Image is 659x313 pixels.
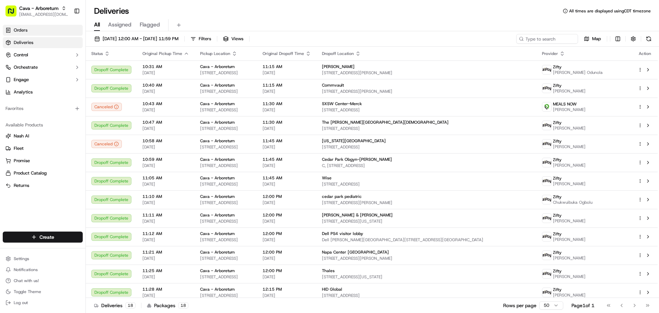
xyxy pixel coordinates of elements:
[200,268,235,273] span: Cava - Arboretum
[91,51,103,56] span: Status
[542,158,551,167] img: zifty-logo-trans-sq.png
[19,12,68,17] button: [EMAIL_ADDRESS][DOMAIN_NAME]
[14,154,53,160] span: Knowledge Base
[142,212,189,218] span: 11:11 AM
[7,7,21,21] img: Nash
[200,89,252,94] span: [STREET_ADDRESS]
[3,254,83,264] button: Settings
[263,256,311,261] span: [DATE]
[553,255,586,261] span: [PERSON_NAME]
[94,21,100,29] span: All
[553,268,562,274] span: Zifty
[322,107,531,113] span: [STREET_ADDRESS]
[3,3,71,19] button: Cava - Arboretum[EMAIL_ADDRESS][DOMAIN_NAME]
[322,89,531,94] span: [STREET_ADDRESS][PERSON_NAME]
[142,268,189,273] span: 11:25 AM
[553,144,586,149] span: [PERSON_NAME]
[108,21,131,29] span: Assigned
[61,107,75,112] span: [DATE]
[322,274,531,280] span: [STREET_ADDRESS][US_STATE]
[542,139,551,148] img: zifty-logo-trans-sq.png
[142,157,189,162] span: 10:59 AM
[322,231,363,236] span: Dell PS4 visitor lobby
[263,64,311,69] span: 11:15 AM
[542,269,551,278] img: zifty-logo-trans-sq.png
[553,292,586,298] span: [PERSON_NAME]
[142,194,189,199] span: 11:10 AM
[3,276,83,286] button: Chat with us!
[553,163,586,168] span: [PERSON_NAME]
[142,126,189,131] span: [DATE]
[263,144,311,150] span: [DATE]
[142,82,189,88] span: 10:40 AM
[263,157,311,162] span: 11:45 AM
[48,170,83,176] a: Powered byPylon
[263,231,311,236] span: 12:00 PM
[322,181,531,187] span: [STREET_ADDRESS]
[5,182,80,189] a: Returns
[263,219,311,224] span: [DATE]
[200,64,235,69] span: Cava - Arboretum
[322,138,386,144] span: [US_STATE][GEOGRAPHIC_DATA]
[553,157,562,163] span: Zifty
[3,168,83,179] button: Product Catalog
[91,140,122,148] button: Canceled
[200,51,230,56] span: Pickup Location
[322,70,531,76] span: [STREET_ADDRESS][PERSON_NAME]
[200,194,235,199] span: Cava - Arboretum
[14,170,47,176] span: Product Catalog
[263,82,311,88] span: 11:15 AM
[592,36,601,42] span: Map
[5,133,80,139] a: Nash AI
[142,287,189,292] span: 11:28 AM
[322,157,392,162] span: Cedar Park Obgyn-[PERSON_NAME]
[7,119,18,130] img: Masood Aslam
[21,107,56,112] span: [PERSON_NAME]
[553,194,562,200] span: Zifty
[57,107,59,112] span: •
[553,88,586,94] span: [PERSON_NAME]
[200,138,235,144] span: Cava - Arboretum
[5,145,80,152] a: Fleet
[3,49,83,60] button: Control
[14,289,41,294] span: Toggle Theme
[7,100,18,111] img: Liam S.
[644,34,654,44] button: Refresh
[3,74,83,85] button: Engage
[14,133,29,139] span: Nash AI
[3,155,83,166] button: Promise
[200,274,252,280] span: [STREET_ADDRESS]
[322,101,362,107] span: SXSW Center-Merck
[3,180,83,191] button: Returns
[322,200,531,205] span: [STREET_ADDRESS][PERSON_NAME]
[142,101,189,107] span: 10:43 AM
[322,293,531,298] span: [STREET_ADDRESS]
[3,62,83,73] button: Orchestrate
[263,70,311,76] span: [DATE]
[94,302,136,309] div: Deliveries
[553,107,586,112] span: [PERSON_NAME]
[322,175,332,181] span: Wise
[200,200,252,205] span: [STREET_ADDRESS]
[14,64,38,70] span: Orchestrate
[263,175,311,181] span: 11:45 AM
[31,72,94,78] div: We're available if you need us!
[638,51,652,56] div: Action
[142,181,189,187] span: [DATE]
[322,249,389,255] span: Napa Center [GEOGRAPHIC_DATA]
[542,195,551,204] img: zifty-logo-trans-sq.png
[200,175,235,181] span: Cava - Arboretum
[4,151,55,163] a: 📗Knowledge Base
[322,219,531,224] span: [STREET_ADDRESS][US_STATE]
[3,265,83,275] button: Notifications
[14,40,33,46] span: Deliveries
[14,52,28,58] span: Control
[3,37,83,48] a: Deliveries
[200,212,235,218] span: Cava - Arboretum
[231,36,243,42] span: Views
[3,25,83,36] a: Orders
[542,121,551,130] img: zifty-logo-trans-sq.png
[553,213,562,218] span: Zifty
[553,83,562,88] span: Zifty
[3,120,83,131] div: Available Products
